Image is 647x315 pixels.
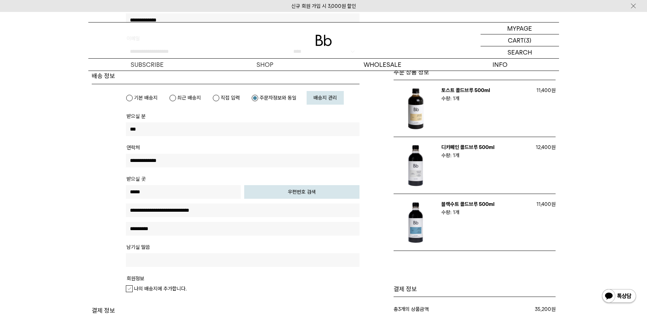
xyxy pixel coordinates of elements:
strong: 35,200 [535,306,551,312]
dt: 총 개의 상품금액 [394,305,482,313]
img: 로고 [315,35,332,46]
dd: 원 [482,305,556,313]
p: 수량: 1개 [441,208,528,216]
p: 12,400원 [528,143,556,151]
img: 토스트 콜드브루 500ml [394,86,438,131]
p: INFO [441,59,559,71]
a: 배송지 관리 [307,91,344,105]
label: 주문자정보와 동일 [251,94,296,101]
h4: 배송 정보 [92,72,359,80]
h1: 결제 정보 [394,285,556,293]
a: SUBSCRIBE [88,59,206,71]
p: 11,400원 [528,86,556,94]
img: 디카페인 콜드브루 500ml [394,143,438,187]
span: 배송지 관리 [313,95,337,101]
p: SEARCH [508,46,532,58]
img: 카카오톡 채널 1:1 채팅 버튼 [601,288,637,305]
th: 남기실 말씀 [127,243,150,253]
p: 수량: 1개 [441,151,528,160]
a: 블랙수트 콜드브루 500ml [441,201,495,207]
label: 직접 입력 [212,94,240,101]
label: 최근 배송지 [169,94,201,101]
img: 블랙수트 콜드브루 500ml [394,200,438,244]
p: 수량: 1개 [441,94,528,103]
h3: 주문 상품 정보 [394,68,556,76]
th: 회원정보 [127,274,144,284]
p: (3) [524,34,531,46]
span: 받으실 곳 [127,176,146,182]
p: MYPAGE [507,22,532,34]
span: 받으실 분 [127,113,146,119]
p: WHOLESALE [324,59,441,71]
p: 11,400원 [528,200,556,208]
em: 나의 배송지에 추가합니다. [134,286,187,292]
a: MYPAGE [481,22,559,34]
a: 디카페인 콜드브루 500ml [441,144,495,150]
span: 연락처 [127,145,140,151]
button: 우편번호 검색 [244,185,359,199]
h4: 결제 정보 [92,306,359,315]
a: SHOP [206,59,324,71]
a: 신규 회원 가입 시 3,000원 할인 [291,3,356,9]
label: 기본 배송지 [126,94,158,101]
a: 토스트 콜드브루 500ml [441,87,490,93]
a: CART (3) [481,34,559,46]
strong: 3 [398,306,401,312]
p: CART [508,34,524,46]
